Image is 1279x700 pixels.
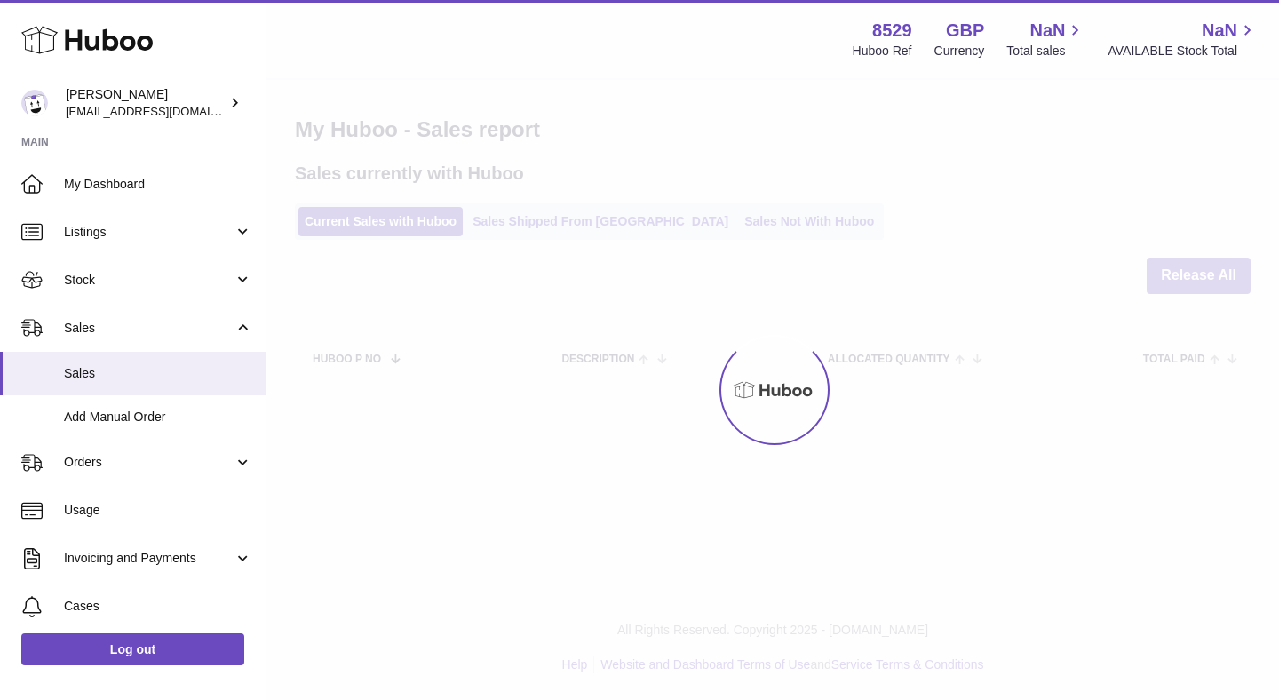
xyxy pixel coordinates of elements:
[66,86,226,120] div: [PERSON_NAME]
[64,454,234,471] span: Orders
[21,90,48,116] img: admin@redgrass.ch
[64,502,252,519] span: Usage
[946,19,984,43] strong: GBP
[64,224,234,241] span: Listings
[64,320,234,337] span: Sales
[64,272,234,289] span: Stock
[1202,19,1237,43] span: NaN
[64,598,252,615] span: Cases
[1108,19,1258,60] a: NaN AVAILABLE Stock Total
[64,550,234,567] span: Invoicing and Payments
[1029,19,1065,43] span: NaN
[66,104,261,118] span: [EMAIL_ADDRESS][DOMAIN_NAME]
[1006,19,1085,60] a: NaN Total sales
[872,19,912,43] strong: 8529
[934,43,985,60] div: Currency
[853,43,912,60] div: Huboo Ref
[21,633,244,665] a: Log out
[1108,43,1258,60] span: AVAILABLE Stock Total
[64,409,252,426] span: Add Manual Order
[64,176,252,193] span: My Dashboard
[64,365,252,382] span: Sales
[1006,43,1085,60] span: Total sales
